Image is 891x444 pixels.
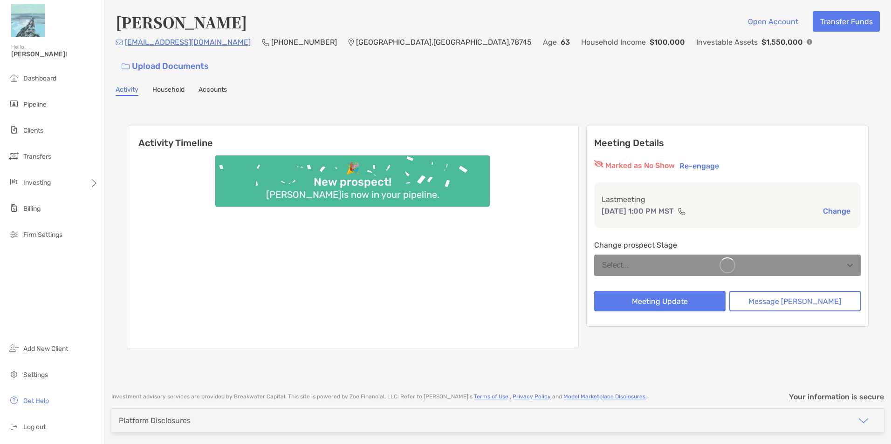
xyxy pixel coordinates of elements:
[594,291,726,311] button: Meeting Update
[8,98,20,109] img: pipeline icon
[594,137,861,149] p: Meeting Details
[858,415,869,426] img: icon arrow
[740,11,805,32] button: Open Account
[543,36,557,48] p: Age
[11,50,98,58] span: [PERSON_NAME]!
[650,36,685,48] p: $100,000
[8,229,20,240] img: firm-settings icon
[23,101,47,108] span: Pipeline
[820,206,853,216] button: Change
[8,150,20,161] img: transfers icon
[23,127,43,135] span: Clients
[116,86,138,96] a: Activity
[23,231,62,239] span: Firm Settings
[581,36,646,48] p: Household Income
[23,179,51,187] span: Investing
[122,63,130,70] img: button icon
[23,371,48,379] span: Settings
[356,36,532,48] p: [GEOGRAPHIC_DATA] , [GEOGRAPHIC_DATA] , 78745
[677,160,722,171] button: Re-engage
[8,343,20,354] img: add_new_client icon
[152,86,185,96] a: Household
[262,39,269,46] img: Phone Icon
[271,36,337,48] p: [PHONE_NUMBER]
[474,393,508,400] a: Terms of Use
[729,291,861,311] button: Message [PERSON_NAME]
[111,393,647,400] p: Investment advisory services are provided by Breakwater Capital . This site is powered by Zoe Fin...
[561,36,570,48] p: 63
[116,56,215,76] a: Upload Documents
[8,176,20,188] img: investing icon
[23,205,41,213] span: Billing
[789,392,884,401] p: Your information is secure
[594,160,603,168] img: red eyr
[761,36,803,48] p: $1,550,000
[348,39,354,46] img: Location Icon
[602,194,853,205] p: Last meeting
[8,202,20,214] img: billing icon
[23,74,56,82] span: Dashboard
[23,423,46,431] span: Log out
[262,189,443,200] div: [PERSON_NAME] is now in your pipeline.
[116,40,123,45] img: Email Icon
[813,11,880,32] button: Transfer Funds
[602,205,674,217] p: [DATE] 1:00 PM MST
[563,393,645,400] a: Model Marketplace Disclosures
[119,416,191,425] div: Platform Disclosures
[678,208,686,215] img: communication type
[8,421,20,432] img: logout icon
[127,126,578,148] h6: Activity Timeline
[342,162,363,175] div: 🎉
[116,11,247,33] h4: [PERSON_NAME]
[8,72,20,83] img: dashboard icon
[23,345,68,353] span: Add New Client
[11,4,45,37] img: Zoe Logo
[23,397,49,405] span: Get Help
[513,393,551,400] a: Privacy Policy
[310,175,395,189] div: New prospect!
[125,36,251,48] p: [EMAIL_ADDRESS][DOMAIN_NAME]
[8,369,20,380] img: settings icon
[199,86,227,96] a: Accounts
[605,160,675,171] p: Marked as No Show
[696,36,758,48] p: Investable Assets
[23,153,51,161] span: Transfers
[8,124,20,135] img: clients icon
[8,395,20,406] img: get-help icon
[594,239,861,251] p: Change prospect Stage
[807,39,812,45] img: Info Icon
